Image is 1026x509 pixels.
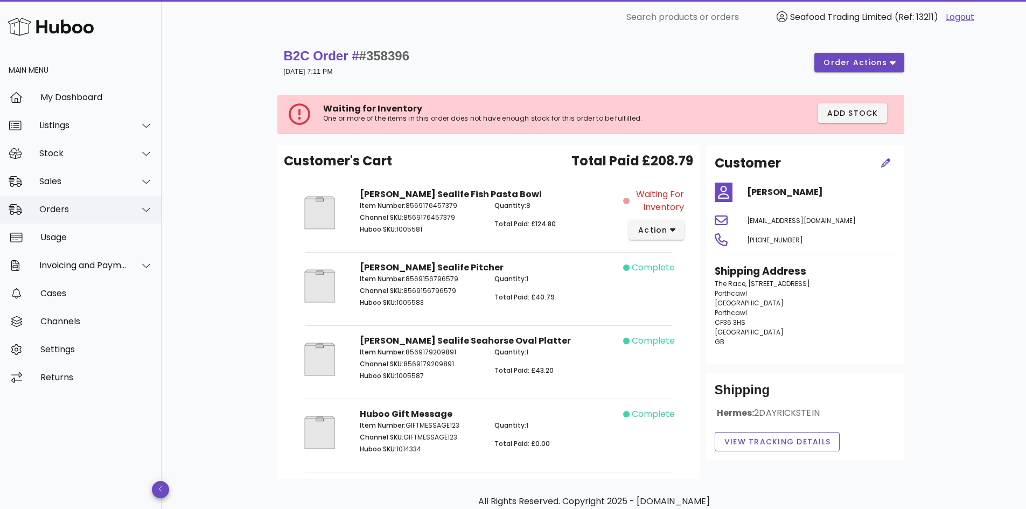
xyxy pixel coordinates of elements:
span: CF36 3HS [715,318,745,327]
span: Huboo SKU: [360,444,396,454]
div: Stock [39,148,127,158]
strong: [PERSON_NAME] Sealife Fish Pasta Bowl [360,188,542,200]
h2: Customer [715,154,781,173]
p: 8569179209891 [360,359,482,369]
span: Total Paid: £124.80 [494,219,556,228]
img: Huboo Logo [8,15,94,38]
span: Waiting for Inventory [323,102,422,115]
span: complete [632,408,675,421]
div: Sales [39,176,127,186]
span: Channel SKU: [360,359,403,368]
span: Item Number: [360,421,406,430]
h3: Shipping Address [715,264,896,279]
span: Seafood Trading Limited [790,11,892,23]
span: Porthcawl [715,308,747,317]
span: Quantity: [494,347,526,357]
p: 8569176457379 [360,213,482,222]
div: Returns [40,372,153,382]
div: Usage [40,232,153,242]
span: Customer's Cart [284,151,392,171]
span: complete [632,334,675,347]
span: Porthcawl [715,289,747,298]
div: Channels [40,316,153,326]
strong: Huboo Gift Message [360,408,452,420]
span: [EMAIL_ADDRESS][DOMAIN_NAME] [747,216,856,225]
h4: [PERSON_NAME] [747,186,896,199]
a: Logout [946,11,974,24]
span: order actions [823,57,888,68]
span: Quantity: [494,274,526,283]
p: 8569156796579 [360,274,482,284]
span: Waiting for Inventory [632,188,684,214]
button: View Tracking details [715,432,840,451]
span: (Ref: 13211) [895,11,938,23]
p: 1 [494,347,617,357]
span: Item Number: [360,274,406,283]
strong: B2C Order # [284,48,410,63]
span: GB [715,337,724,346]
p: 1005583 [360,298,482,308]
small: [DATE] 7:11 PM [284,68,333,75]
span: Item Number: [360,201,406,210]
span: View Tracking details [724,436,831,448]
strong: [PERSON_NAME] Sealife Seahorse Oval Platter [360,334,571,347]
img: Product Image [292,188,347,238]
span: Quantity: [494,201,526,210]
p: 1005581 [360,225,482,234]
p: 8569156796579 [360,286,482,296]
span: Quantity: [494,421,526,430]
p: One or more of the items in this order does not have enough stock for this order to be fulfilled. [323,114,704,123]
span: The Race, [STREET_ADDRESS] [715,279,810,288]
p: 1014334 [360,444,482,454]
span: Item Number: [360,347,406,357]
span: Channel SKU: [360,213,403,222]
p: 8569176457379 [360,201,482,211]
div: My Dashboard [40,92,153,102]
span: Huboo SKU: [360,225,396,234]
span: Huboo SKU: [360,371,396,380]
span: 2DAYRICKSTEIN [754,407,820,419]
span: [GEOGRAPHIC_DATA] [715,298,784,308]
span: action [638,225,668,236]
p: 1005587 [360,371,482,381]
div: Orders [39,204,127,214]
div: Shipping [715,381,896,407]
p: 8569179209891 [360,347,482,357]
span: complete [632,261,675,274]
span: Total Paid: £40.79 [494,292,555,302]
img: Product Image [292,334,347,384]
button: Add Stock [818,103,887,123]
span: Total Paid: £43.20 [494,366,554,375]
span: Channel SKU: [360,433,403,442]
span: Total Paid £208.79 [571,151,693,171]
div: Listings [39,120,127,130]
strong: [PERSON_NAME] Sealife Pitcher [360,261,504,274]
p: 8 [494,201,617,211]
span: Add Stock [827,108,878,119]
p: 1 [494,421,617,430]
p: GIFTMESSAGE123 [360,433,482,442]
img: Product Image [292,408,347,457]
div: Settings [40,344,153,354]
span: Huboo SKU: [360,298,396,307]
div: Invoicing and Payments [39,260,127,270]
span: [PHONE_NUMBER] [747,235,803,245]
p: All Rights Reserved. Copyright 2025 - [DOMAIN_NAME] [286,495,902,508]
span: Total Paid: £0.00 [494,439,550,448]
button: action [629,220,685,240]
span: #358396 [359,48,409,63]
div: Cases [40,288,153,298]
p: GIFTMESSAGE123 [360,421,482,430]
span: [GEOGRAPHIC_DATA] [715,327,784,337]
div: Hermes: [715,407,896,428]
p: 1 [494,274,617,284]
span: Channel SKU: [360,286,403,295]
button: order actions [814,53,904,72]
img: Product Image [292,261,347,311]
